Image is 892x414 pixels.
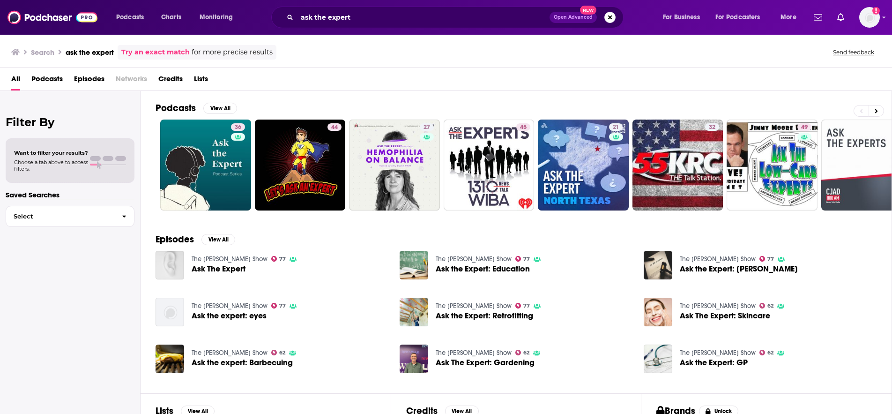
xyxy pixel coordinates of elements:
span: More [780,11,796,24]
a: 36 [231,123,245,131]
span: 62 [767,304,773,308]
a: The Pat Kenny Show [192,255,268,263]
a: All [11,71,20,90]
a: EpisodesView All [156,233,235,245]
span: Ask the Expert: [PERSON_NAME] [680,265,798,273]
a: The Pat Kenny Show [436,255,512,263]
span: Monitoring [200,11,233,24]
h2: Episodes [156,233,194,245]
a: Ask The Expert: Gardening [436,359,535,367]
a: Ask the Expert: Retrofitting [436,312,533,320]
span: 49 [801,123,808,132]
button: open menu [110,10,156,25]
a: Lists [194,71,208,90]
a: PodcastsView All [156,102,237,114]
a: 49 [797,123,811,131]
button: Select [6,206,134,227]
img: Ask the Expert: Wills [644,251,672,279]
img: Ask the Expert: GP [644,345,672,373]
a: 77 [271,303,286,309]
svg: Add a profile image [872,7,880,15]
span: New [580,6,597,15]
a: 77 [515,303,530,309]
a: Ask the Expert: GP [680,359,748,367]
a: The Pat Kenny Show [436,302,512,310]
span: 45 [520,123,527,132]
span: for more precise results [192,47,273,58]
a: Ask the expert: eyes [156,298,184,326]
p: Saved Searches [6,190,134,199]
a: The Pat Kenny Show [192,302,268,310]
h2: Podcasts [156,102,196,114]
a: 62 [515,350,530,355]
a: The Anton Savage Show [192,349,268,357]
a: 62 [271,350,286,355]
img: Podchaser - Follow, Share and Rate Podcasts [7,8,97,26]
span: Ask the expert: eyes [192,312,267,320]
div: Search podcasts, credits, & more... [280,7,632,28]
a: 45 [444,120,535,211]
span: Ask the expert: Barbecuing [192,359,293,367]
a: Podcasts [31,71,63,90]
a: Charts [155,10,187,25]
span: Select [6,213,114,219]
img: Ask the Expert: Retrofitting [400,298,428,326]
span: 77 [523,304,530,308]
span: For Podcasters [715,11,760,24]
a: 27 [420,123,434,131]
a: Episodes [74,71,104,90]
img: Ask the Expert: Education [400,251,428,279]
span: 27 [424,123,430,132]
span: 62 [767,351,773,355]
img: Ask The Expert: Gardening [400,345,428,373]
span: 21 [613,123,619,132]
a: 21 [538,120,629,211]
a: 32 [705,123,719,131]
a: 21 [609,123,623,131]
button: Open AdvancedNew [550,12,597,23]
a: The Anton Savage Show [436,349,512,357]
a: 62 [759,303,774,309]
button: open menu [709,10,774,25]
img: Ask The Expert: Skincare [644,298,672,326]
span: 77 [767,257,774,261]
a: 27 [349,120,440,211]
a: 77 [759,256,774,262]
span: 62 [279,351,285,355]
a: Ask The Expert [192,265,245,273]
a: The Anton Savage Show [680,349,756,357]
a: Ask The Expert [156,251,184,279]
a: Credits [158,71,183,90]
button: open menu [193,10,245,25]
h3: Search [31,48,54,57]
a: Ask The Expert: Skincare [680,312,770,320]
span: 36 [235,123,241,132]
span: 62 [523,351,529,355]
button: open menu [656,10,712,25]
button: Send feedback [830,48,877,56]
a: The Anton Savage Show [680,302,756,310]
img: Ask the expert: Barbecuing [156,345,184,373]
h3: ask the expert [66,48,114,57]
a: Ask the Expert: Wills [680,265,798,273]
a: Show notifications dropdown [810,9,826,25]
a: Ask the Expert: Education [436,265,530,273]
button: open menu [774,10,808,25]
button: Show profile menu [859,7,880,28]
a: 77 [271,256,286,262]
a: 32 [632,120,723,211]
